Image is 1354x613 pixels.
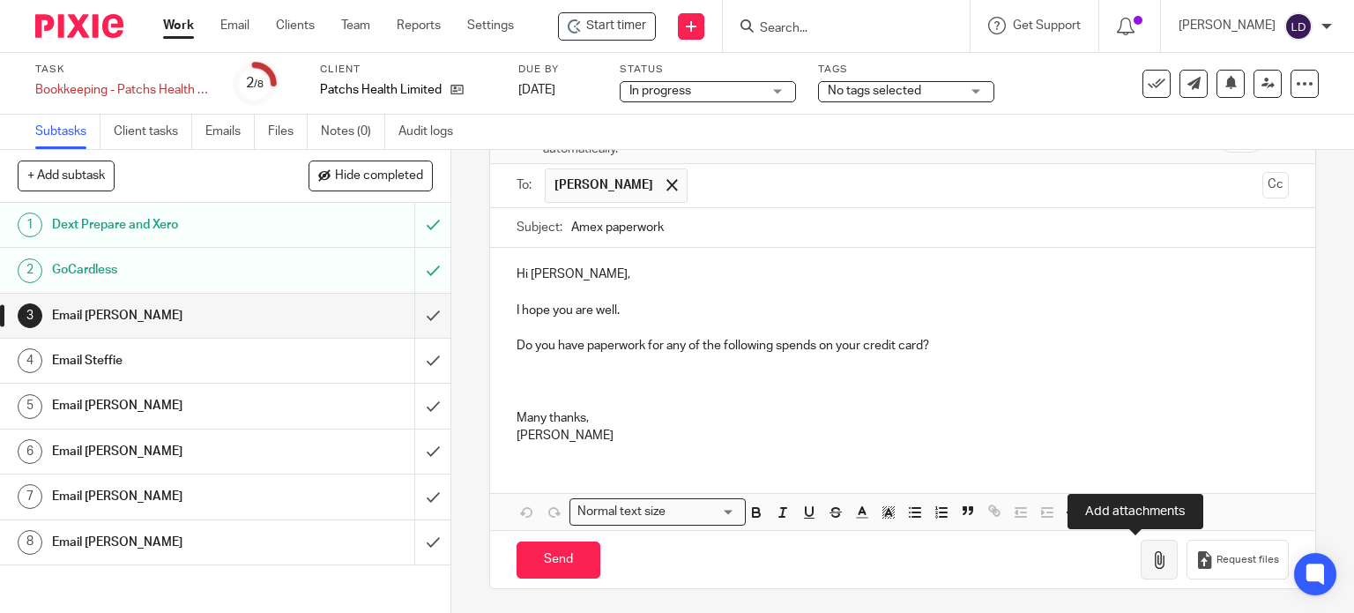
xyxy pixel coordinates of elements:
[18,439,42,464] div: 6
[35,63,212,77] label: Task
[276,17,315,34] a: Clients
[1187,540,1289,579] button: Request files
[517,265,1290,283] p: Hi [PERSON_NAME],
[18,348,42,373] div: 4
[818,63,994,77] label: Tags
[467,17,514,34] a: Settings
[35,115,100,149] a: Subtasks
[52,212,282,238] h1: Dext Prepare and Xero
[1284,12,1313,41] img: svg%3E
[586,17,646,35] span: Start timer
[518,63,598,77] label: Due by
[52,303,282,329] h1: Email [PERSON_NAME]
[52,392,282,419] h1: Email [PERSON_NAME]
[18,484,42,509] div: 7
[1179,17,1276,34] p: [PERSON_NAME]
[558,12,656,41] div: Patchs Health Limited - Bookkeeping - Patchs Health Limited
[574,503,670,521] span: Normal text size
[114,115,192,149] a: Client tasks
[517,302,1290,319] p: I hope you are well.
[758,21,917,37] input: Search
[1216,553,1279,567] span: Request files
[629,85,691,97] span: In progress
[52,348,282,374] h1: Email Steffie
[335,169,423,183] span: Hide completed
[35,81,212,99] div: Bookkeeping - Patchs Health Limited
[52,257,282,283] h1: GoCardless
[554,176,653,194] span: [PERSON_NAME]
[18,258,42,283] div: 2
[1262,172,1289,198] button: Cc
[517,542,600,579] input: Send
[320,63,496,77] label: Client
[205,115,255,149] a: Emails
[672,503,735,521] input: Search for option
[828,85,921,97] span: No tags selected
[569,498,746,526] div: Search for option
[163,17,194,34] a: Work
[517,176,536,194] label: To:
[18,530,42,555] div: 8
[341,17,370,34] a: Team
[320,81,442,99] p: Patchs Health Limited
[220,17,249,34] a: Email
[268,115,308,149] a: Files
[397,17,441,34] a: Reports
[18,161,115,191] button: + Add subtask
[517,409,1290,427] p: Many thanks,
[309,161,433,191] button: Hide completed
[517,219,562,236] label: Subject:
[517,337,1290,355] p: Do you have paperwork for any of the following spends on your credit card?
[518,84,555,96] span: [DATE]
[35,14,123,38] img: Pixie
[52,529,282,556] h1: Email [PERSON_NAME]
[246,73,264,93] div: 2
[398,115,466,149] a: Audit logs
[18,213,42,237] div: 1
[254,79,264,89] small: /8
[18,303,42,328] div: 3
[18,394,42,419] div: 5
[52,438,282,465] h1: Email [PERSON_NAME]
[321,115,385,149] a: Notes (0)
[1013,19,1081,32] span: Get Support
[52,483,282,510] h1: Email [PERSON_NAME]
[620,63,796,77] label: Status
[517,427,1290,445] p: [PERSON_NAME]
